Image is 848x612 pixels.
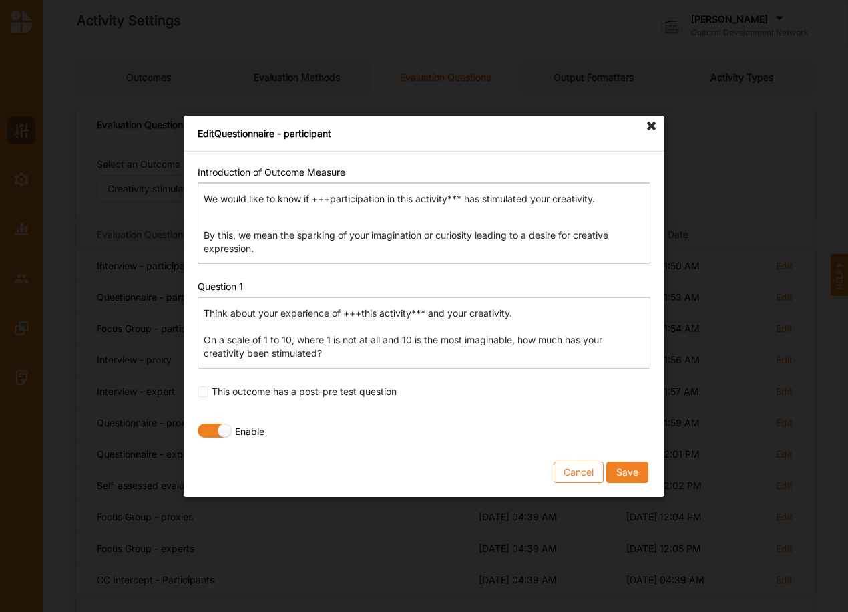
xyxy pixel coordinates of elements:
[204,192,644,205] p: We would like to know if +++participation in this activity*** has stimulated your creativity.
[198,166,345,178] label: Introduction of Outcome Measure
[198,385,650,398] div: This outcome has a post-pre test question
[606,461,648,482] button: Save
[184,116,664,152] div: Edit Questionnaire - participant
[204,214,644,255] p: By this, we mean the sparking of your imagination or curiosity leading to a desire for creative e...
[198,281,243,292] label: Question 1
[198,183,650,264] div: Editor editing area: main. Press Alt+0 for help.
[554,461,604,482] button: Cancel
[198,297,650,369] div: Editor editing area: main. Press Alt+0 for help.
[235,426,264,440] label: Enable
[204,307,644,360] p: Think about your experience of +++this activity*** and your creativity. On a scale of 1 to 10, wh...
